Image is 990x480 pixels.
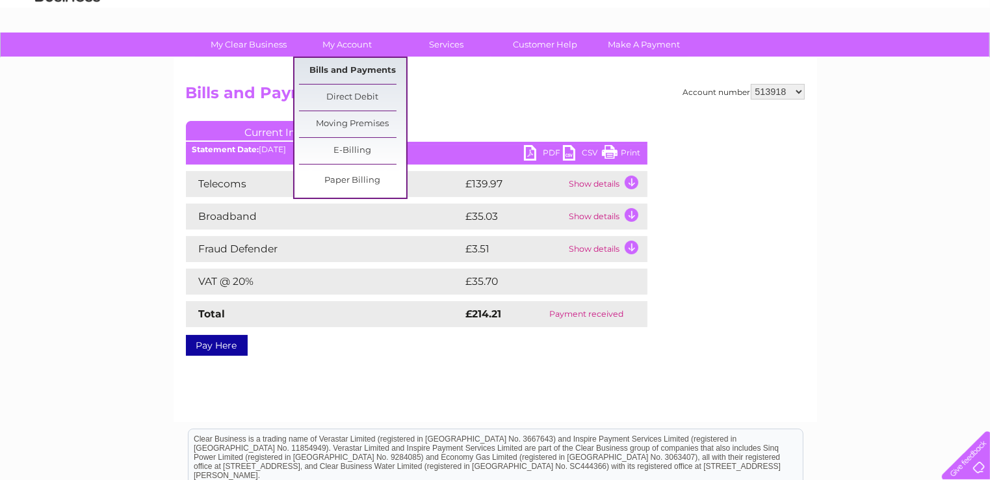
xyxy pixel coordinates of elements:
[463,171,566,197] td: £139.97
[463,204,566,230] td: £35.03
[186,335,248,356] a: Pay Here
[189,7,803,63] div: Clear Business is a trading name of Verastar Limited (registered in [GEOGRAPHIC_DATA] No. 3667643...
[761,55,786,65] a: Water
[186,171,463,197] td: Telecoms
[602,145,641,164] a: Print
[299,111,406,137] a: Moving Premises
[563,145,602,164] a: CSV
[393,33,500,57] a: Services
[34,34,101,73] img: logo.png
[683,84,805,100] div: Account number
[904,55,935,65] a: Contact
[186,204,463,230] td: Broadband
[566,204,647,230] td: Show details
[566,171,647,197] td: Show details
[192,144,259,154] b: Statement Date:
[186,121,381,140] a: Current Invoice
[186,145,647,154] div: [DATE]
[299,168,406,194] a: Paper Billing
[491,33,599,57] a: Customer Help
[186,269,463,295] td: VAT @ 20%
[466,308,502,320] strong: £214.21
[299,138,406,164] a: E-Billing
[877,55,896,65] a: Blog
[186,84,805,109] h2: Bills and Payments
[186,236,463,262] td: Fraud Defender
[526,301,647,327] td: Payment received
[463,269,621,295] td: £35.70
[947,55,978,65] a: Log out
[299,58,406,84] a: Bills and Payments
[830,55,869,65] a: Telecoms
[463,236,566,262] td: £3.51
[294,33,401,57] a: My Account
[299,85,406,111] a: Direct Debit
[566,236,647,262] td: Show details
[199,308,226,320] strong: Total
[195,33,302,57] a: My Clear Business
[794,55,822,65] a: Energy
[524,145,563,164] a: PDF
[590,33,697,57] a: Make A Payment
[745,7,835,23] a: 0333 014 3131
